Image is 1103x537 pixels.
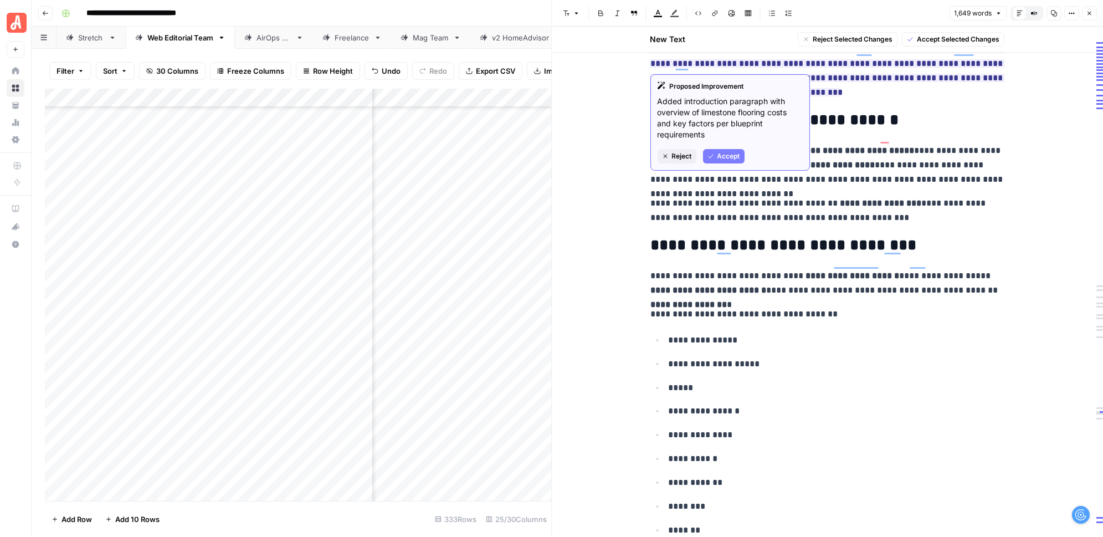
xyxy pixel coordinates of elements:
span: Freeze Columns [227,65,284,76]
button: Reject Selected Changes [798,32,898,47]
span: 1,649 words [954,8,992,18]
a: AirOps Academy [7,200,24,218]
button: Filter [49,62,91,80]
span: Add Row [61,514,92,525]
a: v2 HomeAdvisor Cost Guides [470,27,616,49]
img: Angi Logo [7,13,27,33]
h2: New Text [650,34,686,45]
button: Freeze Columns [210,62,291,80]
a: AirOps QA [235,27,313,49]
div: v2 HomeAdvisor Cost Guides [492,32,594,43]
a: Freelance [313,27,391,49]
button: Sort [96,62,135,80]
div: Mag Team [413,32,449,43]
button: Add Row [45,510,99,528]
span: Export CSV [476,65,515,76]
div: 333 Rows [430,510,481,528]
div: Web Editorial Team [147,32,213,43]
div: Freelance [335,32,370,43]
a: Web Editorial Team [126,27,235,49]
span: Import CSV [544,65,584,76]
span: Sort [103,65,117,76]
button: Import CSV [527,62,591,80]
button: Undo [365,62,408,80]
span: Accept Selected Changes [917,34,1000,44]
button: Help + Support [7,236,24,253]
button: 1,649 words [949,6,1007,21]
span: Row Height [313,65,353,76]
button: Row Height [296,62,360,80]
span: Undo [382,65,401,76]
button: Workspace: Angi [7,9,24,37]
div: Stretch [78,32,104,43]
button: Export CSV [459,62,522,80]
span: Reject Selected Changes [813,34,893,44]
a: Stretch [57,27,126,49]
div: AirOps QA [256,32,291,43]
span: Filter [57,65,74,76]
span: 30 Columns [156,65,198,76]
button: 30 Columns [139,62,206,80]
a: Your Data [7,96,24,114]
button: Accept Selected Changes [902,32,1005,47]
a: Mag Team [391,27,470,49]
span: Redo [429,65,447,76]
a: Browse [7,79,24,97]
a: Home [7,62,24,80]
span: Add 10 Rows [115,514,160,525]
button: Redo [412,62,454,80]
button: What's new? [7,218,24,236]
a: Usage [7,114,24,131]
a: Settings [7,131,24,149]
div: 25/30 Columns [481,510,552,528]
button: Add 10 Rows [99,510,166,528]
